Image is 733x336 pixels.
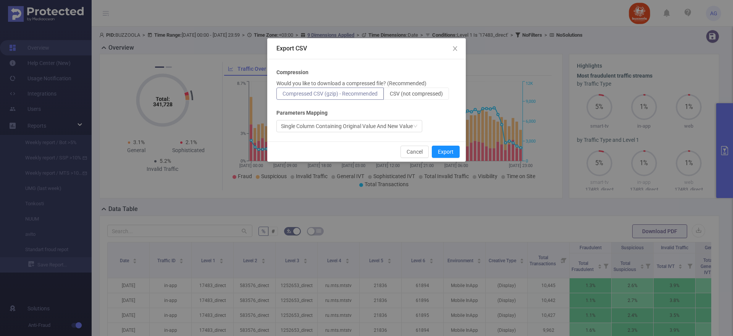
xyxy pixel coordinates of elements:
[276,80,426,88] p: Would you like to download a compressed file? (Recommended)
[413,124,418,129] i: icon: down
[283,91,378,97] span: Compressed CSV (gzip) - Recommended
[276,68,308,76] b: Compression
[400,146,429,158] button: Cancel
[444,38,466,60] button: Close
[281,120,413,132] div: Single Column Containing Original Value And New Value
[452,45,458,52] i: icon: close
[432,146,460,158] button: Export
[276,44,457,53] div: Export CSV
[276,109,328,117] b: Parameters Mapping
[390,91,443,97] span: CSV (not compressed)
